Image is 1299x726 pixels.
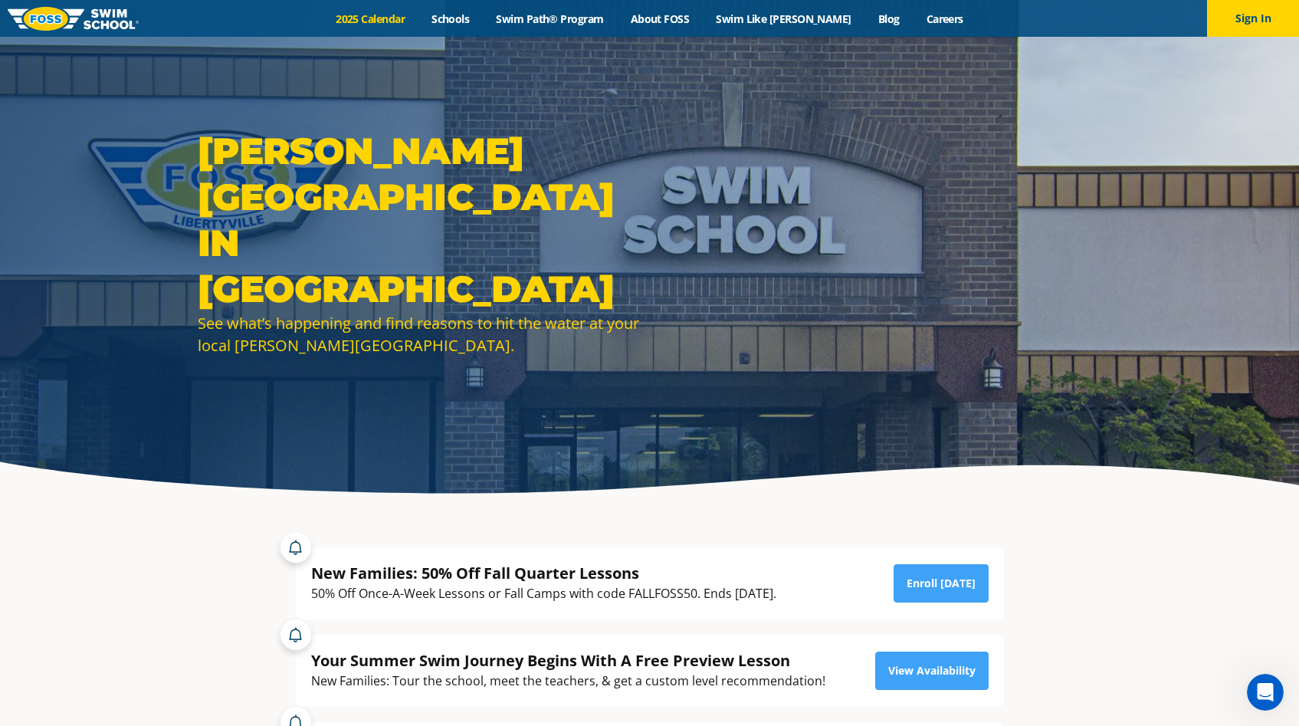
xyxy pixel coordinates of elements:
[8,7,139,31] img: FOSS Swim School Logo
[311,650,825,671] div: Your Summer Swim Journey Begins With A Free Preview Lesson
[703,11,865,26] a: Swim Like [PERSON_NAME]
[913,11,976,26] a: Careers
[311,563,776,583] div: New Families: 50% Off Fall Quarter Lessons
[483,11,617,26] a: Swim Path® Program
[864,11,913,26] a: Blog
[875,652,989,690] a: View Availability
[311,671,825,692] div: New Families: Tour the school, meet the teachers, & get a custom level recommendation!
[418,11,483,26] a: Schools
[198,128,642,312] h1: [PERSON_NAME][GEOGRAPHIC_DATA] in [GEOGRAPHIC_DATA]
[617,11,703,26] a: About FOSS
[311,583,776,604] div: 50% Off Once-A-Week Lessons or Fall Camps with code FALLFOSS50. Ends [DATE].
[1247,674,1284,711] iframe: Intercom live chat
[198,312,642,356] div: See what’s happening and find reasons to hit the water at your local [PERSON_NAME][GEOGRAPHIC_DATA].
[323,11,418,26] a: 2025 Calendar
[894,564,989,603] a: Enroll [DATE]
